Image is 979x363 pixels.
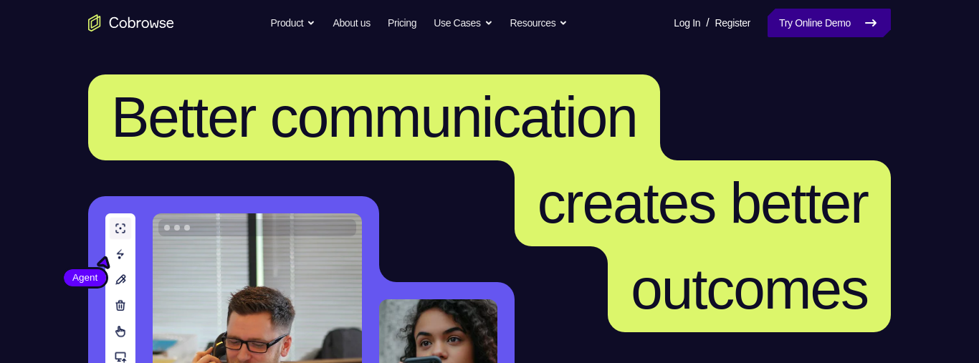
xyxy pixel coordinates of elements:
[706,14,709,32] span: /
[271,9,316,37] button: Product
[434,9,492,37] button: Use Cases
[768,9,891,37] a: Try Online Demo
[674,9,700,37] a: Log In
[88,14,174,32] a: Go to the home page
[715,9,750,37] a: Register
[510,9,568,37] button: Resources
[631,257,868,321] span: outcomes
[538,171,868,235] span: creates better
[388,9,416,37] a: Pricing
[333,9,370,37] a: About us
[111,85,637,149] span: Better communication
